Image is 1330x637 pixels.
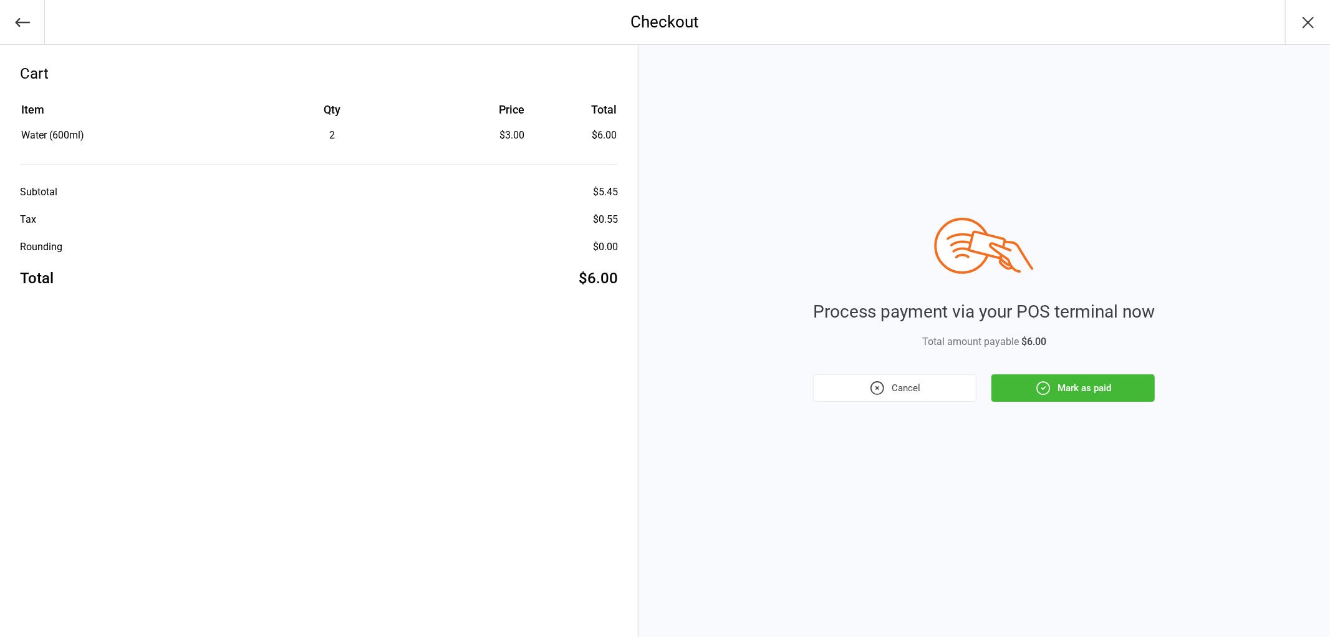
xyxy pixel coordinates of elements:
th: Total [529,101,616,127]
div: Subtotal [20,185,57,200]
button: Cancel [813,374,976,402]
div: $6.00 [579,267,618,289]
div: $0.55 [593,212,618,227]
td: $6.00 [529,128,616,143]
div: $0.00 [593,240,618,255]
div: $5.45 [593,185,618,200]
th: Qty [236,101,427,127]
div: Rounding [20,240,62,255]
span: Water (600ml) [21,129,84,141]
div: Total amount payable [813,334,1155,349]
span: $6.00 [1021,336,1046,348]
div: Process payment via your POS terminal now [813,299,1155,325]
div: Total [20,267,54,289]
div: $3.00 [429,128,525,143]
div: 2 [236,128,427,143]
button: Mark as paid [991,374,1155,402]
div: Tax [20,212,36,227]
div: Price [429,101,525,118]
th: Item [21,101,235,127]
div: Cart [20,62,618,85]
